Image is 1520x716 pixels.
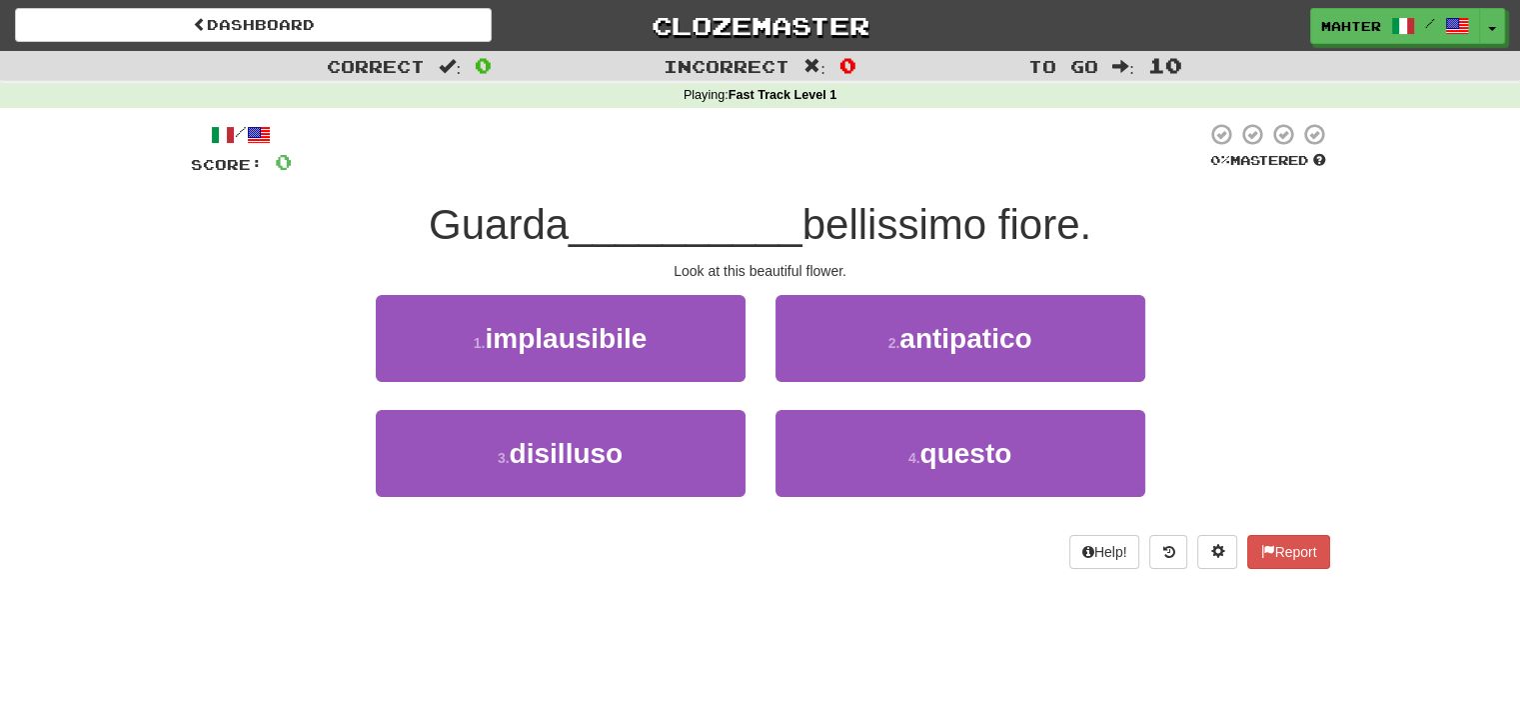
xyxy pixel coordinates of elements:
span: 0 % [1210,152,1230,168]
span: 0 [475,53,492,77]
button: 4.questo [775,410,1145,497]
span: Incorrect [664,56,789,76]
span: 0 [839,53,856,77]
span: Guarda [429,201,569,248]
a: mahter / [1310,8,1480,44]
a: Dashboard [15,8,492,42]
span: bellissimo fiore. [802,201,1091,248]
button: Report [1247,535,1329,569]
small: 4 . [908,450,920,466]
button: Help! [1069,535,1140,569]
button: Round history (alt+y) [1149,535,1187,569]
span: disilluso [510,438,624,469]
div: Look at this beautiful flower. [191,261,1330,281]
span: implausibile [485,323,647,354]
span: questo [919,438,1011,469]
span: 0 [275,149,292,174]
span: : [803,58,825,75]
span: To go [1028,56,1098,76]
span: 10 [1148,53,1182,77]
small: 2 . [888,335,900,351]
strong: Fast Track Level 1 [729,88,837,102]
a: Clozemaster [522,8,998,43]
small: 3 . [498,450,510,466]
span: Score: [191,156,263,173]
span: / [1425,16,1435,30]
span: : [439,58,461,75]
div: / [191,122,292,147]
span: Correct [327,56,425,76]
span: __________ [569,201,802,248]
button: 1.implausibile [376,295,746,382]
span: : [1112,58,1134,75]
small: 1 . [474,335,486,351]
div: Mastered [1206,152,1330,170]
button: 2.antipatico [775,295,1145,382]
span: mahter [1321,17,1381,35]
button: 3.disilluso [376,410,746,497]
span: antipatico [899,323,1031,354]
